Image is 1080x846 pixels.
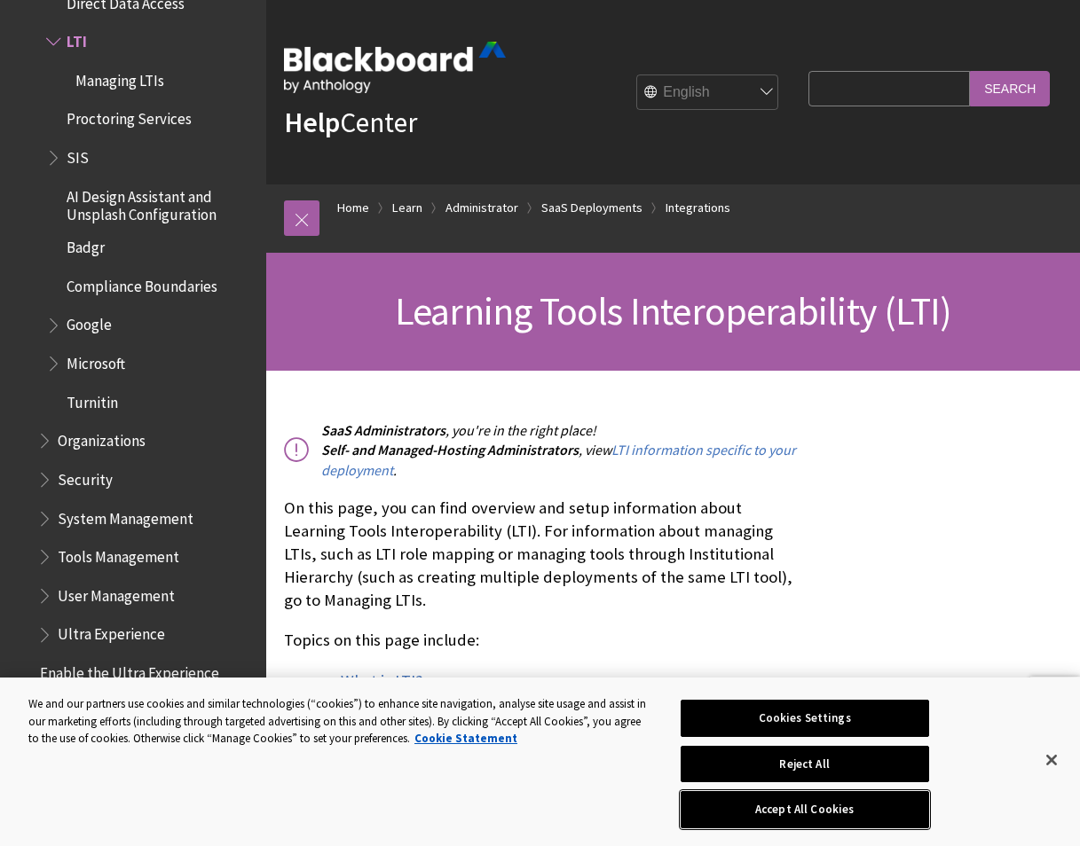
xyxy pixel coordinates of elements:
[681,791,929,828] button: Accept All Cookies
[67,143,89,167] span: SIS
[58,426,146,450] span: Organizations
[392,197,422,219] a: Learn
[58,620,165,644] span: Ultra Experience
[541,197,642,219] a: SaaS Deployments
[67,349,125,372] span: Microsoft
[321,441,579,458] span: Self- and Managed-Hosting Administrators
[67,232,105,256] span: Badgr
[67,105,192,129] span: Proctoring Services
[284,105,417,140] a: HelpCenter
[58,581,175,605] span: User Management
[681,746,929,783] button: Reject All
[321,441,796,479] a: LTI information specific to your deployment
[681,700,929,737] button: Cookies Settings
[1032,740,1071,779] button: Close
[58,504,193,528] span: System Management
[637,75,779,111] select: Site Language Selector
[67,271,217,295] span: Compliance Boundaries
[445,197,518,219] a: Administrator
[341,670,422,692] a: What is LTI?
[67,182,254,223] span: AI Design Assistant and Unsplash Configuration
[58,542,179,566] span: Tools Management
[284,420,800,480] p: , you're in the right place! , view .
[414,731,517,746] a: More information about your privacy, opens in a new tab
[970,71,1050,106] input: Search
[284,42,506,93] img: Blackboard by Anthology
[67,388,118,411] span: Turnitin
[666,197,730,219] a: Integrations
[284,105,340,140] strong: Help
[40,658,219,682] span: Enable the Ultra Experience
[58,465,113,489] span: Security
[321,421,445,439] span: SaaS Administrators
[284,629,800,652] p: Topics on this page include:
[395,286,951,335] span: Learning Tools Interoperability (LTI)
[28,695,648,748] div: We and our partners use cookies and similar technologies (“cookies”) to enhance site navigation, ...
[75,66,164,90] span: Managing LTIs
[284,497,800,613] p: On this page, you can find overview and setup information about Learning Tools Interoperability (...
[67,27,87,51] span: LTI
[67,310,112,334] span: Google
[337,197,369,219] a: Home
